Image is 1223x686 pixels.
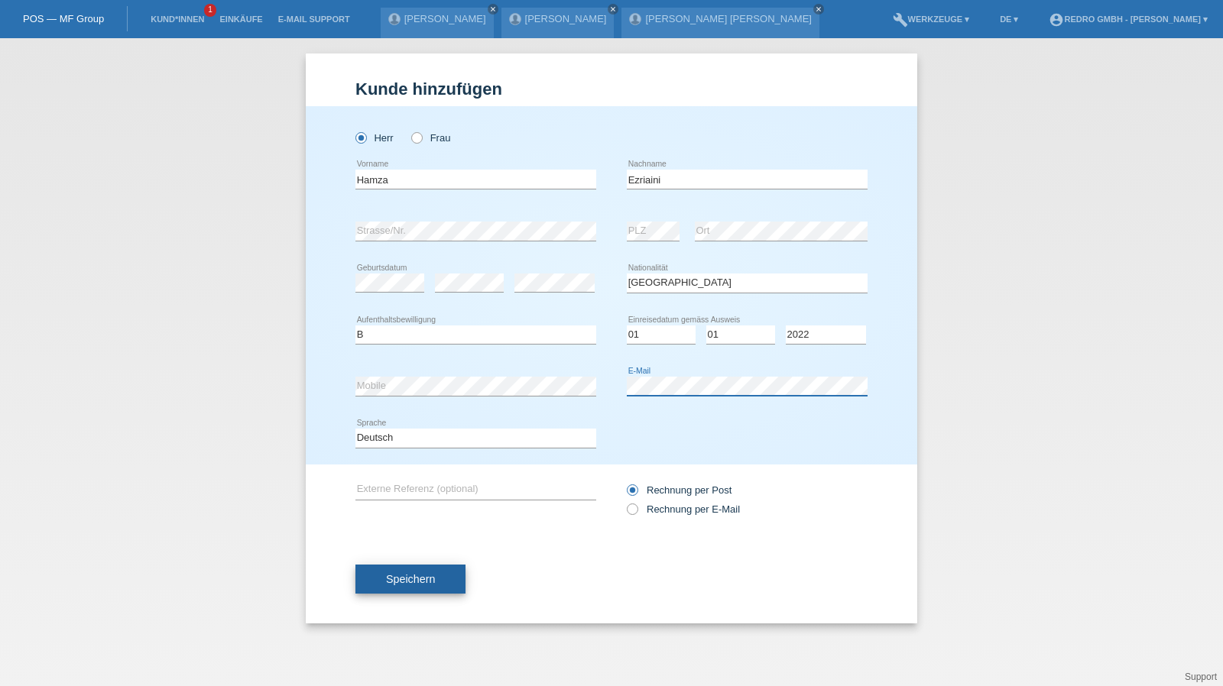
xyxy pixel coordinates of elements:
input: Rechnung per E-Mail [627,503,637,523]
input: Rechnung per Post [627,484,637,503]
a: Einkäufe [212,15,270,24]
a: POS — MF Group [23,13,104,24]
span: 1 [204,4,216,17]
a: close [813,4,824,15]
label: Herr [355,132,394,144]
a: DE ▾ [992,15,1026,24]
i: account_circle [1049,12,1064,28]
i: close [815,5,822,13]
a: close [488,4,498,15]
a: [PERSON_NAME] [525,13,607,24]
i: close [489,5,497,13]
label: Rechnung per Post [627,484,732,496]
input: Frau [411,132,421,142]
i: build [893,12,908,28]
button: Speichern [355,565,466,594]
a: [PERSON_NAME] [404,13,486,24]
h1: Kunde hinzufügen [355,79,868,99]
a: Support [1185,671,1217,682]
input: Herr [355,132,365,142]
label: Frau [411,132,450,144]
a: Kund*innen [143,15,212,24]
a: [PERSON_NAME] [PERSON_NAME] [645,13,811,24]
span: Speichern [386,573,435,585]
label: Rechnung per E-Mail [627,503,740,515]
a: account_circleRedro GmbH - [PERSON_NAME] ▾ [1041,15,1215,24]
i: close [609,5,617,13]
a: close [608,4,618,15]
a: E-Mail Support [271,15,358,24]
a: buildWerkzeuge ▾ [885,15,978,24]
